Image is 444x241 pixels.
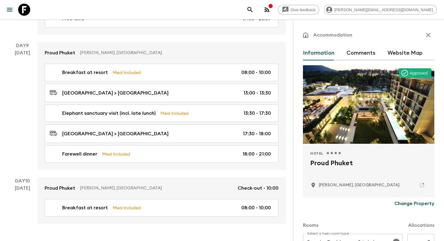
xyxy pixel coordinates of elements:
[45,104,278,122] a: Elephant sanctuary visit (incl. late lunch)Meal Included13:30 - 17:30
[319,182,400,188] p: Sa Khu, Thailand
[244,4,256,16] button: search adventures
[62,130,169,137] p: [GEOGRAPHIC_DATA] > [GEOGRAPHIC_DATA]
[303,65,434,144] div: Photo of Proud Phuket
[394,200,434,207] p: Change Property
[45,84,278,102] a: [GEOGRAPHIC_DATA] > [GEOGRAPHIC_DATA]13:00 - 13:30
[313,31,352,39] p: Accommodation
[45,124,278,143] a: [GEOGRAPHIC_DATA] > [GEOGRAPHIC_DATA]17:30 - 18:00
[15,185,30,224] div: [DATE]
[45,185,75,192] p: Proud Phuket
[7,177,37,185] p: Day 10
[324,5,437,14] div: [PERSON_NAME][EMAIL_ADDRESS][DOMAIN_NAME]
[303,46,334,60] button: Information
[37,42,286,64] a: Proud Phuket[PERSON_NAME], [GEOGRAPHIC_DATA]
[346,46,375,60] button: Comments
[113,204,141,211] p: Meal Included
[4,4,16,16] button: menu
[394,198,434,210] button: Change Property
[113,69,141,76] p: Meal Included
[410,70,428,76] p: Approved
[241,69,271,76] p: 08:00 - 10:00
[7,42,37,49] p: Day 9
[62,150,97,158] p: Farewell dinner
[102,151,130,157] p: Meal Included
[37,177,286,199] a: Proud Phuket[PERSON_NAME], [GEOGRAPHIC_DATA]Check-out - 10:00
[45,64,278,81] a: Breakfast at resortMeal Included08:00 - 10:00
[238,185,278,192] p: Check-out - 10:00
[62,89,169,97] p: [GEOGRAPHIC_DATA] > [GEOGRAPHIC_DATA]
[388,46,423,60] button: Website Map
[62,110,156,117] p: Elephant sanctuary visit (incl. late lunch)
[62,69,108,76] p: Breakfast at resort
[310,151,323,156] span: Hotel
[278,5,319,14] a: Give feedback
[45,49,75,56] p: Proud Phuket
[307,231,349,236] label: Select a twin room type
[80,185,233,191] p: [PERSON_NAME], [GEOGRAPHIC_DATA]
[243,130,271,137] p: 17:30 - 18:00
[310,158,427,178] h2: Proud Phuket
[160,110,188,117] p: Meal Included
[303,222,318,229] p: Rooms
[45,199,278,217] a: Breakfast at resortMeal Included08:00 - 10:00
[243,110,271,117] p: 13:30 - 17:30
[241,204,271,211] p: 08:00 - 10:00
[408,222,434,229] p: Allocations
[80,50,274,56] p: [PERSON_NAME], [GEOGRAPHIC_DATA]
[287,8,319,12] span: Give feedback
[243,89,271,97] p: 13:00 - 13:30
[62,204,108,211] p: Breakfast at resort
[331,8,436,12] span: [PERSON_NAME][EMAIL_ADDRESS][DOMAIN_NAME]
[15,49,30,170] div: [DATE]
[243,150,271,158] p: 18:00 - 21:00
[45,145,278,163] a: Farewell dinnerMeal Included18:00 - 21:00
